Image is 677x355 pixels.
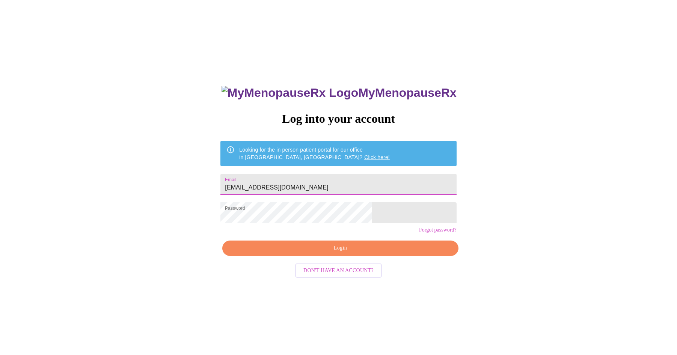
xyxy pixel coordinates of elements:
[231,244,449,253] span: Login
[293,267,384,273] a: Don't have an account?
[303,266,374,275] span: Don't have an account?
[239,143,390,164] div: Looking for the in person patient portal for our office in [GEOGRAPHIC_DATA], [GEOGRAPHIC_DATA]?
[222,86,358,100] img: MyMenopauseRx Logo
[295,263,382,278] button: Don't have an account?
[222,241,458,256] button: Login
[222,86,457,100] h3: MyMenopauseRx
[220,112,456,126] h3: Log into your account
[364,154,390,160] a: Click here!
[419,227,457,233] a: Forgot password?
